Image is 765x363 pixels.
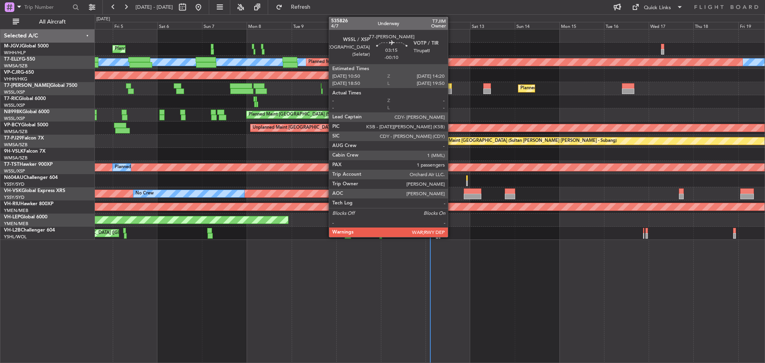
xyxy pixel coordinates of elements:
a: M-JGVJGlobal 5000 [4,44,49,49]
span: T7-TST [4,162,20,167]
a: WIHH/HLP [4,50,26,56]
div: No Crew [135,188,154,200]
a: WSSL/XSP [4,89,25,95]
div: Planned Maint [115,161,144,173]
a: WSSL/XSP [4,168,25,174]
div: Unplanned Maint [GEOGRAPHIC_DATA] (Sultan [PERSON_NAME] [PERSON_NAME] - Subang) [253,122,444,134]
a: N604AUChallenger 604 [4,175,58,180]
div: Sat 13 [470,22,515,29]
a: WMSA/SZB [4,155,27,161]
button: Quick Links [628,1,687,14]
div: Sat 6 [157,22,202,29]
a: T7-RICGlobal 6000 [4,96,46,101]
span: [DATE] - [DATE] [135,4,173,11]
a: YMEN/MEB [4,208,28,214]
span: Refresh [284,4,318,10]
span: N8998K [4,110,22,114]
a: VH-VSKGlobal Express XRS [4,188,65,193]
a: VP-CJRG-650 [4,70,34,75]
div: Planned Maint Dubai (Al Maktoum Intl) [390,82,469,94]
a: T7-[PERSON_NAME]Global 7500 [4,83,77,88]
a: YSSY/SYD [4,181,24,187]
div: Fri 5 [113,22,157,29]
a: YMEN/MEB [4,221,28,227]
div: [DATE] [96,16,110,23]
a: VH-LEPGlobal 6000 [4,215,47,220]
a: YSHL/WOL [4,234,27,240]
div: Planned Maint [GEOGRAPHIC_DATA] (Seletar) [520,82,614,94]
span: VH-L2B [4,228,21,233]
div: Sun 7 [202,22,247,29]
span: VP-BCY [4,123,21,128]
span: T7-[PERSON_NAME] [4,83,50,88]
a: VH-RIUHawker 800XP [4,202,53,206]
span: VH-RIU [4,202,20,206]
a: YSSY/SYD [4,194,24,200]
span: M-JGVJ [4,44,22,49]
span: 9H-VSLK [4,149,24,154]
div: Sun 14 [515,22,559,29]
a: T7-PJ29Falcon 7X [4,136,44,141]
a: VH-L2BChallenger 604 [4,228,55,233]
a: N8998KGlobal 6000 [4,110,49,114]
span: T7-ELLY [4,57,22,62]
span: All Aircraft [21,19,84,25]
a: WSSL/XSP [4,116,25,122]
div: Planned Maint [GEOGRAPHIC_DATA] (Sultan [PERSON_NAME] [PERSON_NAME] - Subang) [431,135,617,147]
div: Planned Maint [GEOGRAPHIC_DATA] (Seletar) [115,43,208,55]
div: Mon 15 [559,22,604,29]
div: Mon 8 [247,22,291,29]
span: VH-LEP [4,215,20,220]
div: Quick Links [644,4,671,12]
div: Thu 18 [693,22,738,29]
a: 9H-VSLKFalcon 7X [4,149,45,154]
div: Fri 12 [426,22,470,29]
div: Tue 9 [292,22,336,29]
div: Wed 10 [336,22,381,29]
div: Tue 16 [604,22,649,29]
a: VP-BCYGlobal 5000 [4,123,48,128]
a: WMSA/SZB [4,63,27,69]
a: VHHH/HKG [4,76,27,82]
span: N604AU [4,175,24,180]
div: Planned Maint [GEOGRAPHIC_DATA] (Seletar) [249,109,342,121]
span: T7-PJ29 [4,136,22,141]
a: T7-ELLYG-550 [4,57,35,62]
span: T7-RIC [4,96,19,101]
span: VH-VSK [4,188,22,193]
div: Wed 17 [649,22,693,29]
button: All Aircraft [9,16,86,28]
span: VP-CJR [4,70,20,75]
div: Thu 11 [381,22,426,29]
a: WMSA/SZB [4,142,27,148]
input: Trip Number [24,1,70,13]
a: WSSL/XSP [4,102,25,108]
div: Planned Maint [GEOGRAPHIC_DATA] ([GEOGRAPHIC_DATA] Intl) [308,56,441,68]
button: Refresh [272,1,320,14]
a: WMSA/SZB [4,129,27,135]
a: T7-TSTHawker 900XP [4,162,53,167]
